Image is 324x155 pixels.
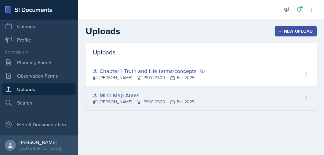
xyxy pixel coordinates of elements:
[2,50,76,55] div: Documents
[20,139,61,145] div: [PERSON_NAME]
[20,145,61,151] div: [GEOGRAPHIC_DATA]
[86,43,317,62] div: Uploads
[2,70,76,82] a: Observation Forms
[2,83,76,95] a: Uploads
[86,26,120,37] h2: Uploads
[2,56,76,68] a: Planning Sheets
[93,91,195,99] div: Mind-Map Areas
[93,99,195,105] div: [PERSON_NAME] PSYC 2500 Fall 2025
[93,75,205,81] div: [PERSON_NAME] PSYC 2500 Fall 2025
[2,20,76,32] a: Calendar
[86,62,317,86] a: Chapter 1 Truth and Life terms/concepts [PERSON_NAME]PSYC 2500Fall 2025
[275,26,317,36] button: New Upload
[93,67,205,75] div: Chapter 1 Truth and Life terms/concepts
[2,118,76,131] div: Help & Documentation
[2,97,76,109] a: Search
[2,34,76,46] a: Profile
[86,86,317,110] a: Mind-Map Areas [PERSON_NAME]PSYC 2500Fall 2025
[279,29,313,34] div: New Upload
